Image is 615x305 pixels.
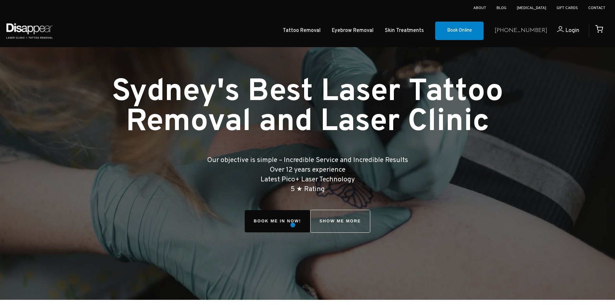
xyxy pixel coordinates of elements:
[5,19,54,42] img: Disappear - Laser Clinic and Tattoo Removal Services in Sydney, Australia
[245,210,310,232] span: Book Me In!
[283,26,321,36] a: Tattoo Removal
[547,26,579,36] a: Login
[435,22,484,40] a: Book Online
[565,27,579,34] span: Login
[495,26,547,36] a: [PHONE_NUMBER]
[517,5,546,11] a: [MEDICAL_DATA]
[473,5,486,11] a: About
[557,5,578,11] a: Gift Cards
[207,156,408,193] big: Our objective is simple – Incredible Service and Incredible Results Over 12 years experience Late...
[245,210,310,232] a: BOOK ME IN NOW!
[310,210,371,233] a: SHOW ME MORE
[588,5,605,11] a: Contact
[385,26,424,36] a: Skin Treatments
[497,5,507,11] a: Blog
[87,77,528,137] h1: Sydney's Best Laser Tattoo Removal and Laser Clinic
[332,26,374,36] a: Eyebrow Removal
